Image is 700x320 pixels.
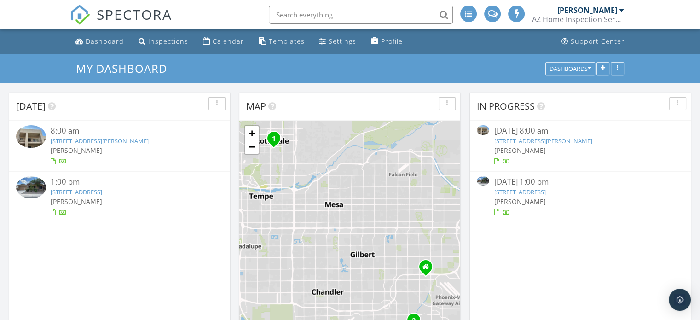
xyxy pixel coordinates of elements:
div: 1:00 pm [51,176,206,188]
span: [PERSON_NAME] [494,146,545,155]
a: [STREET_ADDRESS] [51,188,102,196]
div: 4500 E Ray Rd #1125, Gilbert AZ 85296 [426,267,431,272]
div: Profile [381,37,403,46]
div: Inspections [148,37,188,46]
a: Calendar [199,33,248,50]
div: [DATE] 8:00 am [494,125,666,137]
a: Templates [255,33,308,50]
a: [DATE] 8:00 am [STREET_ADDRESS][PERSON_NAME] [PERSON_NAME] [477,125,684,166]
a: [STREET_ADDRESS][PERSON_NAME] [51,137,149,145]
div: Dashboards [550,65,591,72]
a: [STREET_ADDRESS] [494,188,545,196]
a: My Dashboard [76,61,175,76]
input: Search everything... [269,6,453,24]
a: Zoom in [245,126,259,140]
div: Support Center [571,37,625,46]
span: [PERSON_NAME] [494,197,545,206]
a: [STREET_ADDRESS][PERSON_NAME] [494,137,592,145]
div: Open Intercom Messenger [669,289,691,311]
a: Profile [367,33,406,50]
a: Dashboard [72,33,127,50]
span: Map [246,100,266,112]
span: [PERSON_NAME] [51,197,102,206]
a: Zoom out [245,140,259,154]
a: Support Center [558,33,628,50]
a: [DATE] 1:00 pm [STREET_ADDRESS] [PERSON_NAME] [477,176,684,217]
img: The Best Home Inspection Software - Spectora [70,5,90,25]
a: 8:00 am [STREET_ADDRESS][PERSON_NAME] [PERSON_NAME] [16,125,223,166]
span: [DATE] [16,100,46,112]
a: SPECTORA [70,12,172,32]
img: 9560942%2Fcover_photos%2FqXXq3AQIA4hGqP7CvHcI%2Fsmall.jpg [16,176,46,199]
img: 9560942%2Fcover_photos%2FqXXq3AQIA4hGqP7CvHcI%2Fsmall.jpg [477,176,489,186]
a: 1:00 pm [STREET_ADDRESS] [PERSON_NAME] [16,176,223,217]
div: 7474 E Earll Dr 311, Scottsdale, AZ 85251 [274,138,279,144]
img: 9560961%2Fcover_photos%2FJFmImTFj56tZUZD14Ay2%2Fsmall.jpg [16,125,46,148]
div: Templates [269,37,305,46]
span: In Progress [477,100,535,112]
i: 1 [272,136,276,142]
div: 8:00 am [51,125,206,137]
div: AZ Home Inspection Services [532,15,624,24]
span: SPECTORA [97,5,172,24]
div: Dashboard [86,37,124,46]
div: [PERSON_NAME] [557,6,617,15]
a: Inspections [135,33,192,50]
img: 9560961%2Fcover_photos%2FJFmImTFj56tZUZD14Ay2%2Fsmall.jpg [477,125,489,135]
button: Dashboards [545,62,595,75]
div: Settings [329,37,356,46]
div: [DATE] 1:00 pm [494,176,666,188]
span: [PERSON_NAME] [51,146,102,155]
div: Calendar [213,37,244,46]
a: Settings [316,33,360,50]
